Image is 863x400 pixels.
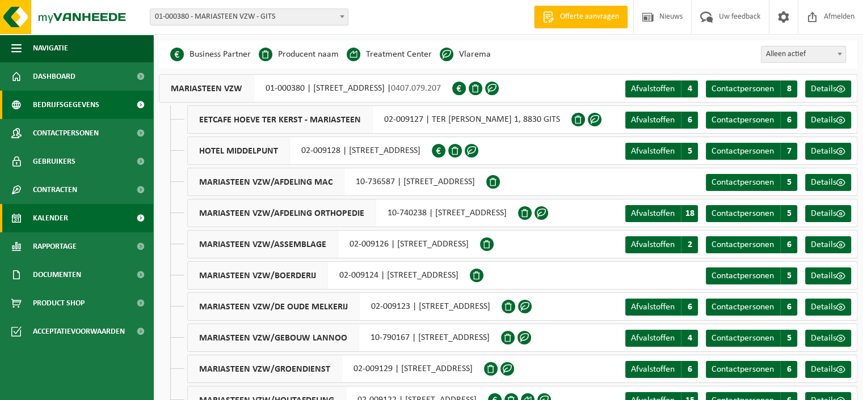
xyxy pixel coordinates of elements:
[811,240,836,249] span: Details
[811,147,836,156] span: Details
[440,46,491,63] li: Vlarema
[706,361,797,378] a: Contactpersonen 6
[811,365,836,374] span: Details
[811,303,836,312] span: Details
[780,112,797,129] span: 6
[780,361,797,378] span: 6
[347,46,432,63] li: Treatment Center
[631,116,675,125] span: Afvalstoffen
[811,271,836,280] span: Details
[625,112,698,129] a: Afvalstoffen 6
[706,143,797,160] a: Contactpersonen 7
[188,231,338,258] span: MARIASTEEN VZW/ASSEMBLAGE
[188,293,360,320] span: MARIASTEEN VZW/DE OUDE MELKERIJ
[780,143,797,160] span: 7
[681,205,698,222] span: 18
[631,147,675,156] span: Afvalstoffen
[681,299,698,316] span: 6
[187,230,480,258] div: 02-009126 | [STREET_ADDRESS]
[712,303,774,312] span: Contactpersonen
[706,80,797,97] a: Contactpersonen 8
[706,205,797,222] a: Contactpersonen 5
[681,330,698,347] span: 4
[805,361,851,378] a: Details
[631,334,675,343] span: Afvalstoffen
[780,267,797,284] span: 5
[625,299,698,316] a: Afvalstoffen 6
[159,75,254,102] span: MARIASTEEN VZW
[187,292,502,321] div: 02-009123 | [STREET_ADDRESS]
[159,74,452,103] div: 01-000380 | [STREET_ADDRESS] |
[712,178,774,187] span: Contactpersonen
[188,199,376,227] span: MARIASTEEN VZW/AFDELING ORTHOPEDIE
[805,330,851,347] a: Details
[188,324,359,351] span: MARIASTEEN VZW/GEBOUW LANNOO
[631,303,675,312] span: Afvalstoffen
[811,84,836,93] span: Details
[187,261,470,290] div: 02-009124 | [STREET_ADDRESS]
[706,267,797,284] a: Contactpersonen 5
[706,112,797,129] a: Contactpersonen 6
[805,143,851,160] a: Details
[33,62,75,91] span: Dashboard
[780,330,797,347] span: 5
[706,174,797,191] a: Contactpersonen 5
[625,205,698,222] a: Afvalstoffen 18
[805,236,851,253] a: Details
[625,236,698,253] a: Afvalstoffen 2
[681,236,698,253] span: 2
[187,168,486,196] div: 10-736587 | [STREET_ADDRESS]
[805,112,851,129] a: Details
[33,147,75,176] span: Gebruikers
[712,209,774,218] span: Contactpersonen
[33,317,125,346] span: Acceptatievoorwaarden
[33,232,77,261] span: Rapportage
[780,236,797,253] span: 6
[557,11,622,23] span: Offerte aanvragen
[391,84,441,93] span: 0407.079.207
[33,34,68,62] span: Navigatie
[712,271,774,280] span: Contactpersonen
[625,143,698,160] a: Afvalstoffen 5
[805,205,851,222] a: Details
[811,178,836,187] span: Details
[259,46,339,63] li: Producent naam
[712,116,774,125] span: Contactpersonen
[631,84,675,93] span: Afvalstoffen
[33,289,85,317] span: Product Shop
[712,365,774,374] span: Contactpersonen
[631,240,675,249] span: Afvalstoffen
[780,80,797,97] span: 8
[187,105,571,134] div: 02-009127 | TER [PERSON_NAME] 1, 8830 GITS
[625,330,698,347] a: Afvalstoffen 4
[805,174,851,191] a: Details
[706,236,797,253] a: Contactpersonen 6
[681,80,698,97] span: 4
[780,299,797,316] span: 6
[150,9,348,25] span: 01-000380 - MARIASTEEN VZW - GITS
[780,174,797,191] span: 5
[712,334,774,343] span: Contactpersonen
[811,209,836,218] span: Details
[33,176,77,204] span: Contracten
[681,112,698,129] span: 6
[712,240,774,249] span: Contactpersonen
[188,137,290,164] span: HOTEL MIDDELPUNT
[33,91,99,119] span: Bedrijfsgegevens
[188,262,328,289] span: MARIASTEEN VZW/BOERDERIJ
[187,137,432,165] div: 02-009128 | [STREET_ADDRESS]
[188,168,344,195] span: MARIASTEEN VZW/AFDELING MAC
[706,299,797,316] a: Contactpersonen 6
[187,324,501,352] div: 10-790167 | [STREET_ADDRESS]
[805,267,851,284] a: Details
[187,355,484,383] div: 02-009129 | [STREET_ADDRESS]
[170,46,251,63] li: Business Partner
[706,330,797,347] a: Contactpersonen 5
[681,361,698,378] span: 6
[811,116,836,125] span: Details
[681,143,698,160] span: 5
[631,365,675,374] span: Afvalstoffen
[761,46,845,62] span: Alleen actief
[712,84,774,93] span: Contactpersonen
[805,299,851,316] a: Details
